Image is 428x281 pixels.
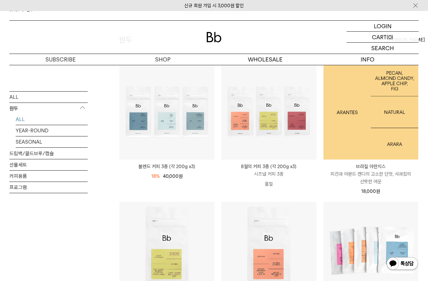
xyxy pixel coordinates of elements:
[119,65,214,160] img: 블렌드 커피 3종 (각 200g x3)
[9,159,88,170] a: 선물세트
[9,54,112,65] a: SUBSCRIBE
[206,32,222,42] img: 로고
[163,173,183,179] span: 40,000
[9,148,88,159] a: 드립백/콜드브루/캡슐
[387,32,393,42] p: (0)
[347,21,419,32] a: LOGIN
[323,170,418,185] p: 피칸과 아몬드 캔디의 고소한 단맛, 사과칩의 산뜻한 여운
[376,188,380,194] span: 원
[323,163,418,185] a: 브라질 아란치스 피칸과 아몬드 캔디의 고소한 단맛, 사과칩의 산뜻한 여운
[323,65,418,160] img: 1000000483_add2_079.jpg
[9,170,88,181] a: 커피용품
[221,163,316,178] a: 8월의 커피 3종 (각 200g x3) 시즈널 커피 3종
[316,54,419,65] p: INFO
[386,257,419,272] img: 카카오톡 채널 1:1 채팅 버튼
[16,136,88,147] a: SEASONAL
[16,114,88,125] a: ALL
[119,163,214,170] a: 블렌드 커피 3종 (각 200g x3)
[184,3,244,8] a: 신규 회원 가입 시 3,000원 할인
[374,21,392,31] p: LOGIN
[221,163,316,170] p: 8월의 커피 3종 (각 200g x3)
[214,54,316,65] p: WHOLESALE
[9,182,88,193] a: 프로그램
[9,91,88,102] a: ALL
[323,65,418,160] a: 브라질 아란치스
[9,103,88,114] p: 원두
[221,178,316,190] p: 품절
[16,125,88,136] a: YEAR-ROUND
[372,32,387,42] p: CART
[347,32,419,43] a: CART (0)
[179,173,183,179] span: 원
[323,163,418,170] p: 브라질 아란치스
[151,172,160,180] div: 18%
[221,170,316,178] p: 시즈널 커피 3종
[371,43,394,54] p: SEARCH
[221,65,316,160] img: 8월의 커피 3종 (각 200g x3)
[361,188,380,194] span: 18,000
[112,54,214,65] a: SHOP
